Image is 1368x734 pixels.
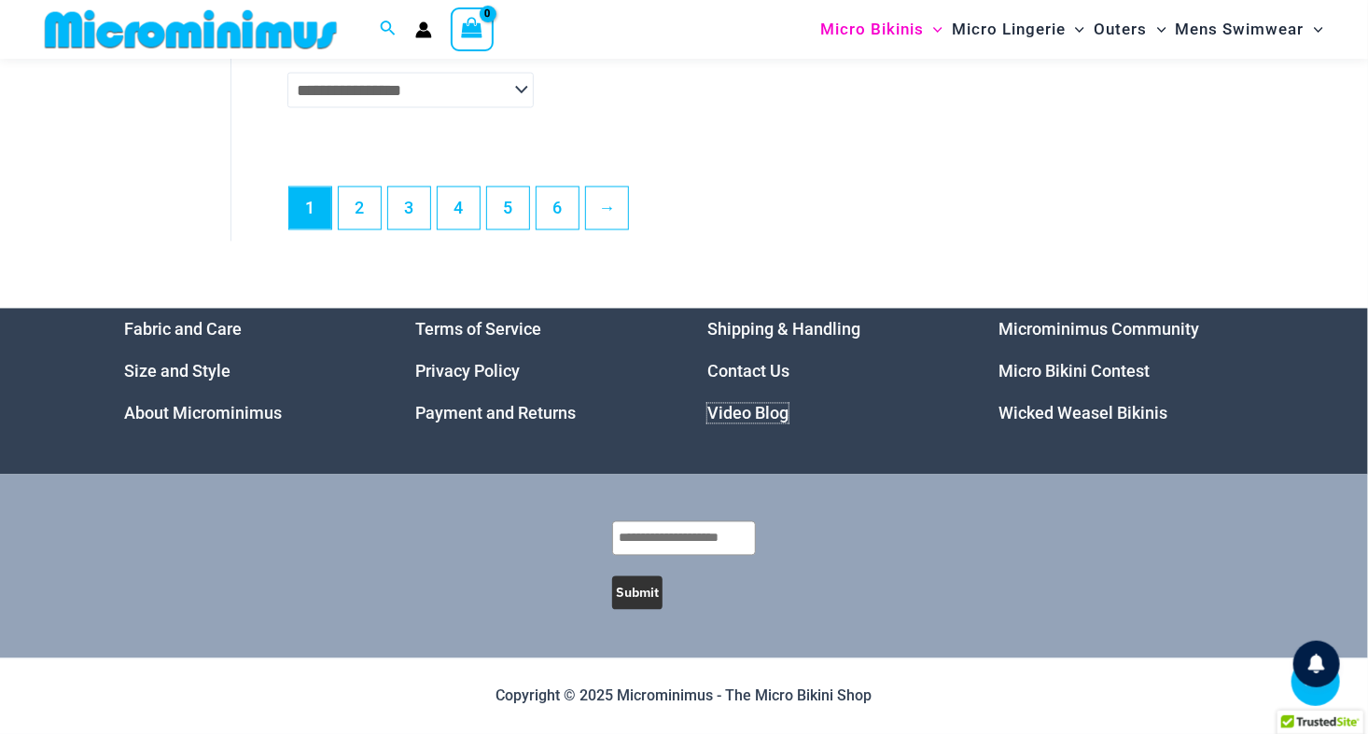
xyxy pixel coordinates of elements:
a: Microminimus Community [999,320,1200,339]
a: Privacy Policy [416,362,521,381]
a: Micro LingerieMenu ToggleMenu Toggle [947,6,1089,53]
nav: Menu [707,309,953,435]
span: Micro Bikinis [820,6,924,53]
a: Mens SwimwearMenu ToggleMenu Toggle [1171,6,1328,53]
span: Mens Swimwear [1176,6,1305,53]
a: Page 3 [388,187,430,229]
nav: Site Navigation [813,3,1331,56]
a: OutersMenu ToggleMenu Toggle [1090,6,1171,53]
a: Account icon link [415,21,432,38]
a: Page 4 [438,187,480,229]
button: Submit [612,576,663,610]
nav: Menu [124,309,370,435]
a: About Microminimus [124,404,282,423]
a: View Shopping Cart, empty [451,7,494,50]
span: Menu Toggle [924,6,942,53]
aside: Footer Widget 2 [416,309,662,435]
nav: Product Pagination [287,187,1330,241]
a: Terms of Service [416,320,542,339]
a: Page 5 [487,187,529,229]
a: Contact Us [707,362,789,381]
a: → [586,187,628,229]
a: Page 6 [537,187,579,229]
span: Menu Toggle [1066,6,1084,53]
a: Payment and Returns [416,404,577,423]
a: Wicked Weasel Bikinis [999,404,1168,423]
a: Search icon link [380,18,397,41]
nav: Menu [416,309,662,435]
a: Micro BikinisMenu ToggleMenu Toggle [816,6,947,53]
a: Video Blog [707,404,789,423]
aside: Footer Widget 1 [124,309,370,435]
span: Micro Lingerie [952,6,1066,53]
a: Size and Style [124,362,230,381]
span: Page 1 [289,187,331,229]
span: Outers [1095,6,1148,53]
a: Shipping & Handling [707,320,860,339]
a: Page 2 [339,187,381,229]
aside: Footer Widget 4 [999,309,1245,435]
nav: Menu [999,309,1245,435]
aside: Footer Widget 3 [707,309,953,435]
img: MM SHOP LOGO FLAT [37,8,344,50]
p: Copyright © 2025 Microminimus - The Micro Bikini Shop [124,683,1244,711]
span: Menu Toggle [1305,6,1323,53]
a: Fabric and Care [124,320,242,339]
a: Micro Bikini Contest [999,362,1151,381]
span: Menu Toggle [1148,6,1166,53]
